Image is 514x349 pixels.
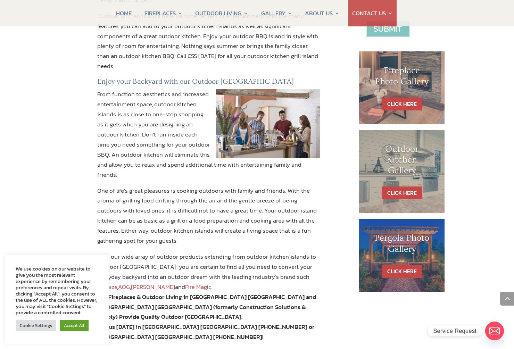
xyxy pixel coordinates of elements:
[382,98,422,110] a: CLICK HERE
[185,282,211,291] a: Fire Magic
[373,144,431,180] h1: Outdoor Kitchen Gallery
[16,320,56,331] a: Cookie Settings
[382,265,422,278] a: CLICK HERE
[216,89,320,158] img: Friends together in kitchen
[97,252,320,292] p: With our wide array of outdoor products extending from outdoor kitchen islands to outdoor [GEOGRA...
[366,21,409,37] input: Submit
[97,77,320,89] h4: Enjoy your Backyard with our Outdoor [GEOGRAPHIC_DATA]
[373,65,431,90] h1: Fireplace Photo Gallery
[97,292,320,342] div: CSS Fireplaces & Outdoor Living in [GEOGRAPHIC_DATA] [GEOGRAPHIC_DATA] and [GEOGRAPHIC_DATA] [GEO...
[16,266,99,316] div: We use cookies on our website to give you the most relevant experience by remembering your prefer...
[382,186,422,199] a: CLICK HERE
[60,320,89,331] a: Accept All
[103,282,117,291] a: Blaze
[97,89,320,185] p: From function to aesthetics and increased entertainment space, outdoor kitchen islands is as clos...
[97,186,320,252] p: One of life’s great pleasures is cooking outdoors with family and friends. With the aroma of gril...
[373,233,431,258] h1: Pergola Photo Gallery
[131,282,175,291] a: [PERSON_NAME]
[118,282,130,291] a: AOG
[485,322,504,340] a: Email
[97,11,320,77] p: Outdoor kitchen islands have become centers of entertainment with the many features you can add t...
